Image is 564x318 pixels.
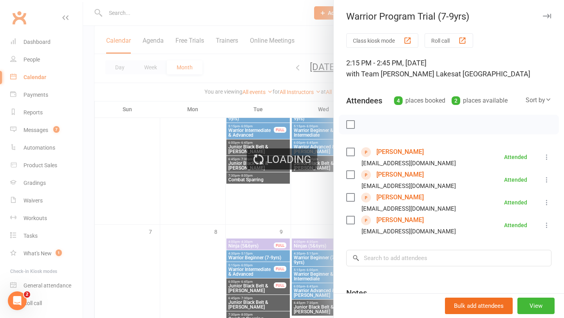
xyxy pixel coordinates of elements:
[346,70,455,78] span: with Team [PERSON_NAME] Lakes
[376,146,424,158] a: [PERSON_NAME]
[346,250,551,266] input: Search to add attendees
[376,191,424,204] a: [PERSON_NAME]
[346,33,418,48] button: Class kiosk mode
[504,154,527,160] div: Attended
[376,168,424,181] a: [PERSON_NAME]
[346,58,551,79] div: 2:15 PM - 2:45 PM, [DATE]
[362,181,456,191] div: [EMAIL_ADDRESS][DOMAIN_NAME]
[445,298,513,314] button: Bulk add attendees
[452,96,460,105] div: 2
[376,214,424,226] a: [PERSON_NAME]
[394,95,445,106] div: places booked
[504,200,527,205] div: Attended
[425,33,473,48] button: Roll call
[455,70,530,78] span: at [GEOGRAPHIC_DATA]
[346,287,367,298] div: Notes
[8,291,27,310] iframe: Intercom live chat
[24,291,30,298] span: 2
[362,158,456,168] div: [EMAIL_ADDRESS][DOMAIN_NAME]
[362,204,456,214] div: [EMAIL_ADDRESS][DOMAIN_NAME]
[346,95,382,106] div: Attendees
[504,177,527,182] div: Attended
[452,95,508,106] div: places available
[504,222,527,228] div: Attended
[394,96,403,105] div: 4
[334,11,564,22] div: Warrior Program Trial (7-9yrs)
[517,298,555,314] button: View
[362,226,456,237] div: [EMAIL_ADDRESS][DOMAIN_NAME]
[526,95,551,105] div: Sort by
